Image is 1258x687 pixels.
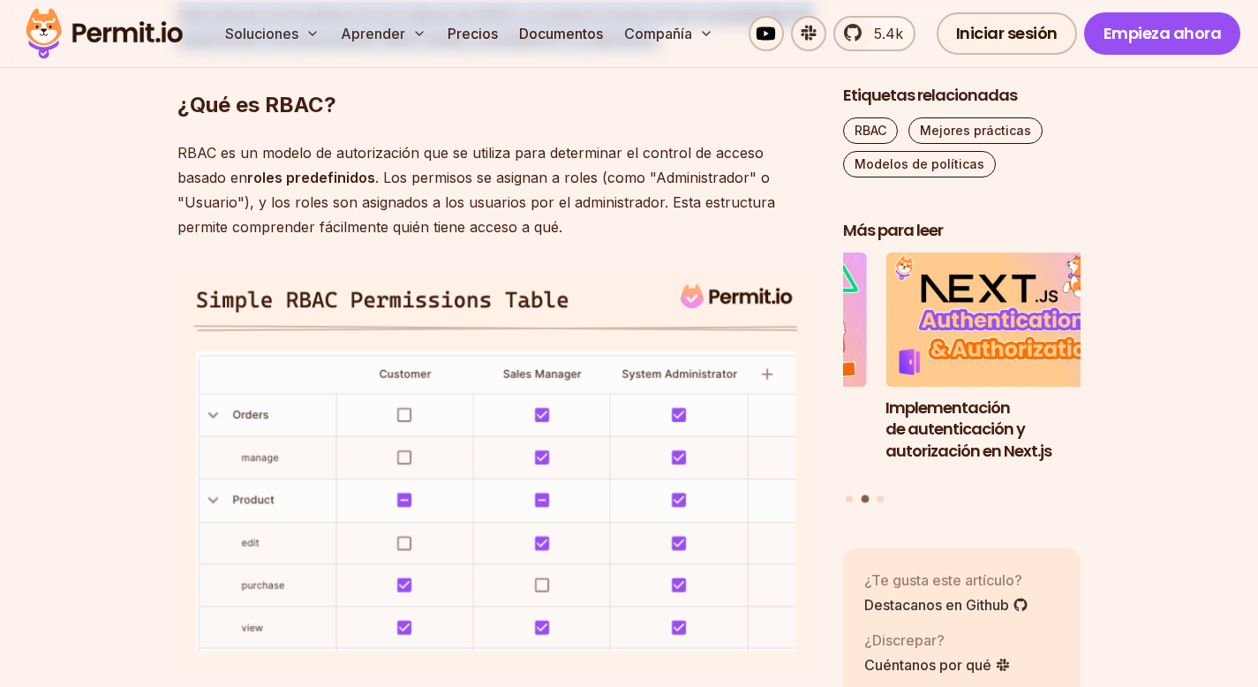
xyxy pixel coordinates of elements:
img: Implementación de autenticación y autorización en Next.js [885,253,1124,387]
a: Iniciar sesión [937,12,1077,55]
a: Precios [441,16,505,51]
div: Publicaciones [843,253,1081,506]
img: rbac_tabla_simple.png [177,268,815,673]
button: Ir a la diapositiva 2 [861,495,869,503]
button: Aprender [334,16,433,51]
font: . Los permisos se asignan a roles (como "Administrador" o "Usuario"), y los roles son asignados a... [177,169,775,236]
font: Compañía [624,25,692,42]
font: Documentos [519,25,603,42]
font: Aprender [341,25,405,42]
font: Iniciar sesión [956,22,1058,44]
a: Mejores prácticas [908,117,1043,144]
font: Soluciones [225,25,298,42]
font: Precios [448,25,498,42]
font: Implementación de autenticación y autorización en Next.js [885,396,1051,462]
button: Compañía [617,16,720,51]
font: ¿Discrepar? [864,630,945,648]
img: Logotipo del permiso [18,4,191,64]
font: roles predefinidos [247,169,375,186]
a: Modelos de políticas [843,151,996,177]
font: 5.4k [874,25,903,42]
a: Documentos [512,16,610,51]
a: Destacanos en Github [864,593,1028,615]
a: Cuéntanos por qué [864,653,1011,675]
li: 1 de 3 [629,253,867,485]
button: Soluciones [218,16,327,51]
font: Más para leer [843,219,943,241]
font: Mejores prácticas [920,123,1031,138]
a: Implementación de autenticación y autorización en Next.jsImplementación de autenticación y autori... [885,253,1124,485]
a: 5.4k [833,16,915,51]
li: 2 de 3 [885,253,1124,485]
font: Etiquetas relacionadas [843,84,1017,106]
font: Modelos de políticas [855,156,984,171]
button: Ir a la diapositiva 1 [846,495,853,502]
button: Ir a la diapositiva 3 [877,495,884,502]
a: Empieza ahora [1084,12,1241,55]
font: ¿Te gusta este artículo? [864,570,1022,588]
font: Empieza ahora [1104,22,1222,44]
a: RBAC [843,117,898,144]
font: ¿Qué es RBAC? [177,92,336,117]
font: RBAC [855,123,886,138]
font: RBAC es un modelo de autorización que se utiliza para determinar el control de acceso basado en [177,144,764,186]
